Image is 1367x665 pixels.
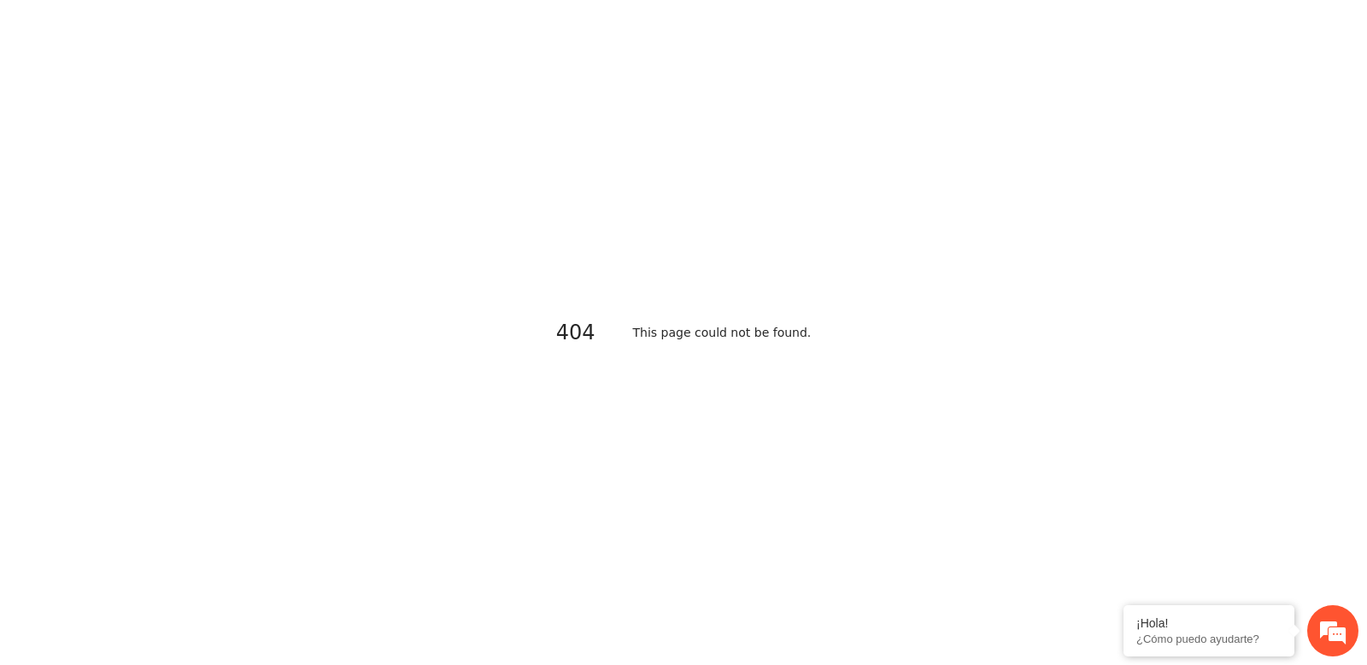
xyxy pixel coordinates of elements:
h1: 404 [556,312,616,353]
div: Chatee con nosotros ahora [89,87,287,109]
div: ¡Hola! [1136,616,1282,630]
span: Estamos en línea. [99,228,236,401]
textarea: Escriba su mensaje y pulse “Intro” [9,467,326,527]
p: ¿Cómo puedo ayudarte? [1136,633,1282,645]
h2: This page could not be found . [633,321,812,344]
div: Minimizar ventana de chat en vivo [280,9,321,50]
